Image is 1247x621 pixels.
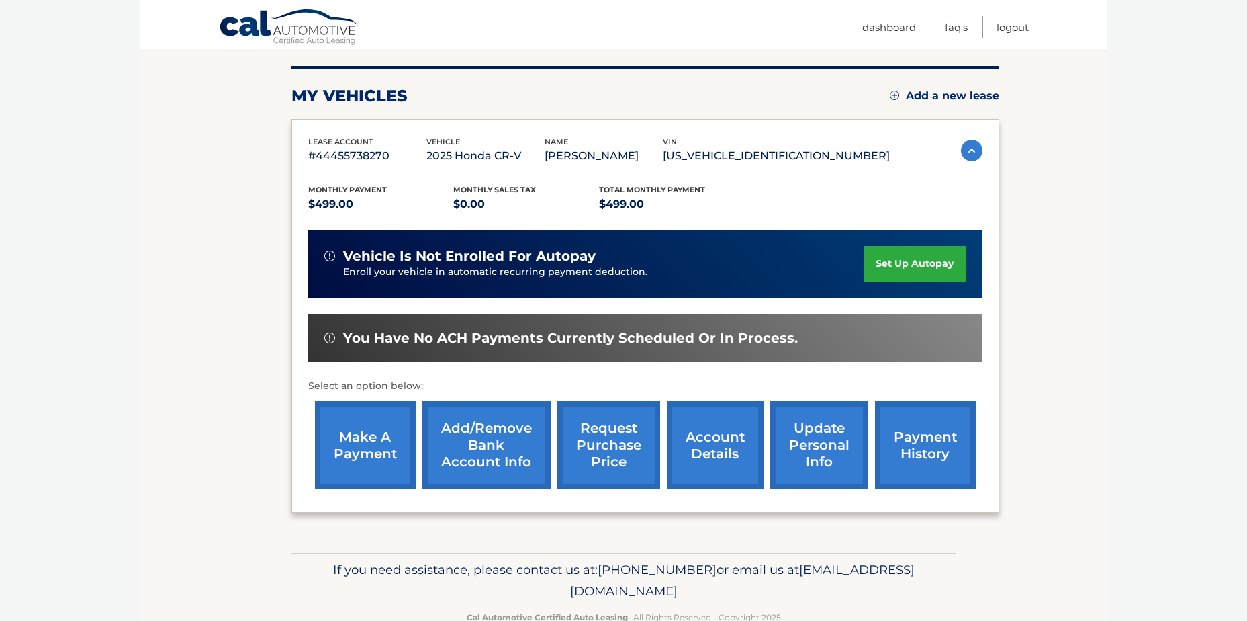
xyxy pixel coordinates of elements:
span: vehicle [426,137,460,147]
a: request purchase price [557,401,660,489]
p: Select an option below: [308,378,982,395]
a: make a payment [315,401,416,489]
a: account details [667,401,764,489]
p: [US_VEHICLE_IDENTIFICATION_NUMBER] [663,147,890,165]
p: If you need assistance, please contact us at: or email us at [300,559,948,602]
img: accordion-active.svg [961,140,982,161]
span: vehicle is not enrolled for autopay [343,248,596,265]
a: set up autopay [864,246,966,282]
span: vin [663,137,677,147]
span: You have no ACH payments currently scheduled or in process. [343,330,798,347]
img: alert-white.svg [324,333,335,343]
img: add.svg [890,91,899,100]
a: Add a new lease [890,89,999,103]
a: FAQ's [945,16,968,38]
a: Dashboard [862,16,916,38]
p: 2025 Honda CR-V [426,147,545,165]
a: Cal Automotive [219,9,360,48]
p: $0.00 [453,195,599,214]
p: $499.00 [308,195,454,214]
p: [PERSON_NAME] [545,147,663,165]
span: lease account [308,137,373,147]
p: Enroll your vehicle in automatic recurring payment deduction. [343,265,864,280]
span: Monthly Payment [308,185,387,194]
h2: my vehicles [291,86,408,106]
a: payment history [875,401,976,489]
a: update personal info [770,401,868,489]
p: #44455738270 [308,147,426,165]
span: [EMAIL_ADDRESS][DOMAIN_NAME] [570,562,915,599]
span: Monthly sales Tax [453,185,536,194]
a: Logout [997,16,1029,38]
img: alert-white.svg [324,251,335,261]
span: name [545,137,568,147]
a: Add/Remove bank account info [422,401,551,489]
span: [PHONE_NUMBER] [598,562,717,577]
p: $499.00 [599,195,745,214]
span: Total Monthly Payment [599,185,705,194]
